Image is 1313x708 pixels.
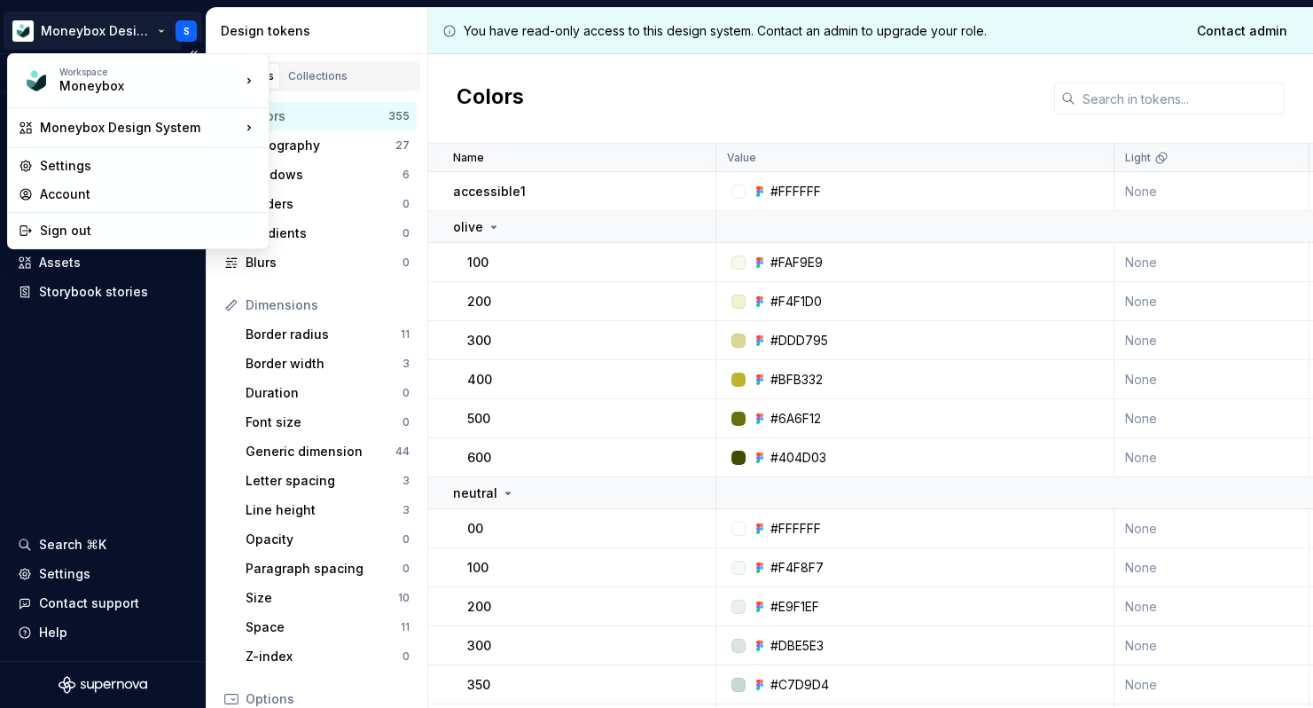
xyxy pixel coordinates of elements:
div: Workspace [59,67,240,77]
div: Sign out [40,222,258,240]
div: Account [40,185,258,203]
div: Settings [40,157,258,175]
img: 9de6ca4a-8ec4-4eed-b9a2-3d312393a40a.png [20,65,52,97]
div: Moneybox Design System [40,119,240,137]
div: Moneybox [59,77,210,95]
